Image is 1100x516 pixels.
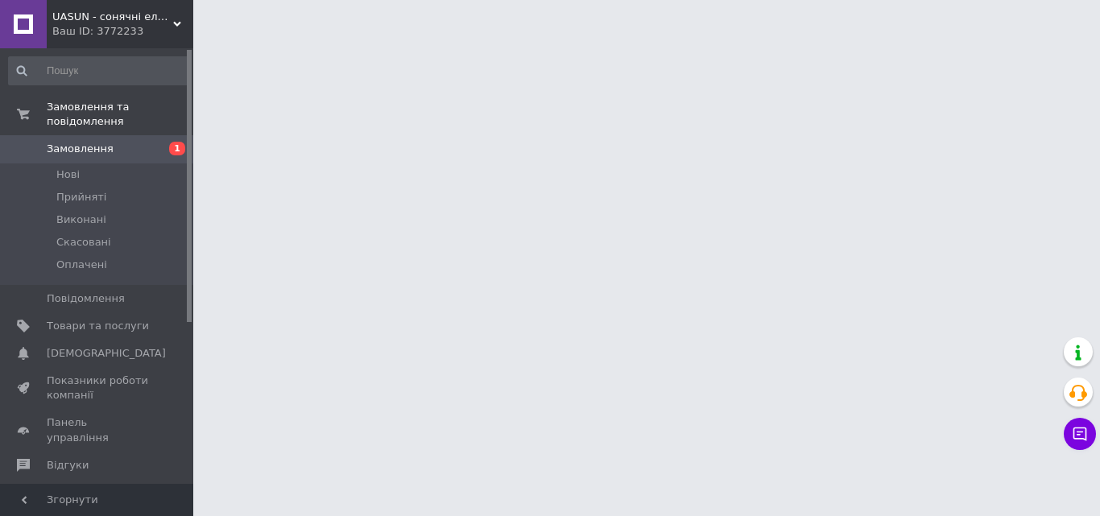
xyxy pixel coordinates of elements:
span: Відгуки [47,458,89,473]
span: Замовлення та повідомлення [47,100,193,129]
span: Скасовані [56,235,111,250]
input: Пошук [8,56,190,85]
span: Товари та послуги [47,319,149,333]
span: Прийняті [56,190,106,204]
span: 1 [169,142,185,155]
span: Нові [56,167,80,182]
span: Панель управління [47,415,149,444]
span: Виконані [56,213,106,227]
div: Ваш ID: 3772233 [52,24,193,39]
button: Чат з покупцем [1064,418,1096,450]
span: Оплачені [56,258,107,272]
span: [DEMOGRAPHIC_DATA] [47,346,166,361]
span: UASUN - сонячні електростанції [52,10,173,24]
span: Замовлення [47,142,114,156]
span: Показники роботи компанії [47,374,149,402]
span: Повідомлення [47,291,125,306]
